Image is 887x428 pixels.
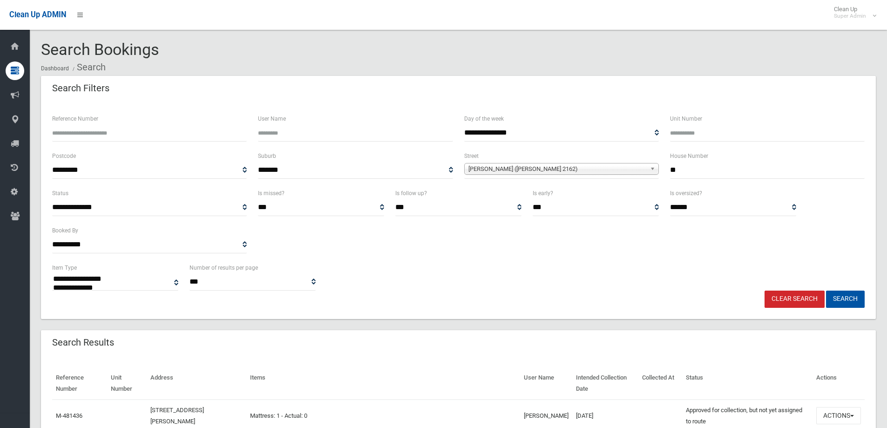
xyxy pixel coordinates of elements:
small: Super Admin [834,13,866,20]
a: Clear Search [765,291,825,308]
label: Postcode [52,151,76,161]
label: Suburb [258,151,276,161]
label: Reference Number [52,114,98,124]
label: Is early? [533,188,553,198]
label: Status [52,188,68,198]
label: Item Type [52,263,77,273]
span: Clean Up [829,6,875,20]
span: Clean Up ADMIN [9,10,66,19]
button: Actions [816,407,861,424]
label: Is follow up? [395,188,427,198]
th: User Name [520,367,572,400]
label: Is oversized? [670,188,702,198]
button: Search [826,291,865,308]
label: House Number [670,151,708,161]
th: Address [147,367,246,400]
th: Status [682,367,813,400]
label: Number of results per page [190,263,258,273]
header: Search Results [41,333,125,352]
th: Actions [813,367,865,400]
li: Search [70,59,106,76]
span: Search Bookings [41,40,159,59]
th: Reference Number [52,367,107,400]
th: Collected At [638,367,682,400]
label: Day of the week [464,114,504,124]
th: Items [246,367,520,400]
span: [PERSON_NAME] ([PERSON_NAME] 2162) [468,163,646,175]
label: Booked By [52,225,78,236]
a: Dashboard [41,65,69,72]
th: Intended Collection Date [572,367,639,400]
th: Unit Number [107,367,146,400]
a: M-481436 [56,412,82,419]
label: Street [464,151,479,161]
a: [STREET_ADDRESS][PERSON_NAME] [150,407,204,425]
label: Unit Number [670,114,702,124]
header: Search Filters [41,79,121,97]
label: Is missed? [258,188,284,198]
label: User Name [258,114,286,124]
